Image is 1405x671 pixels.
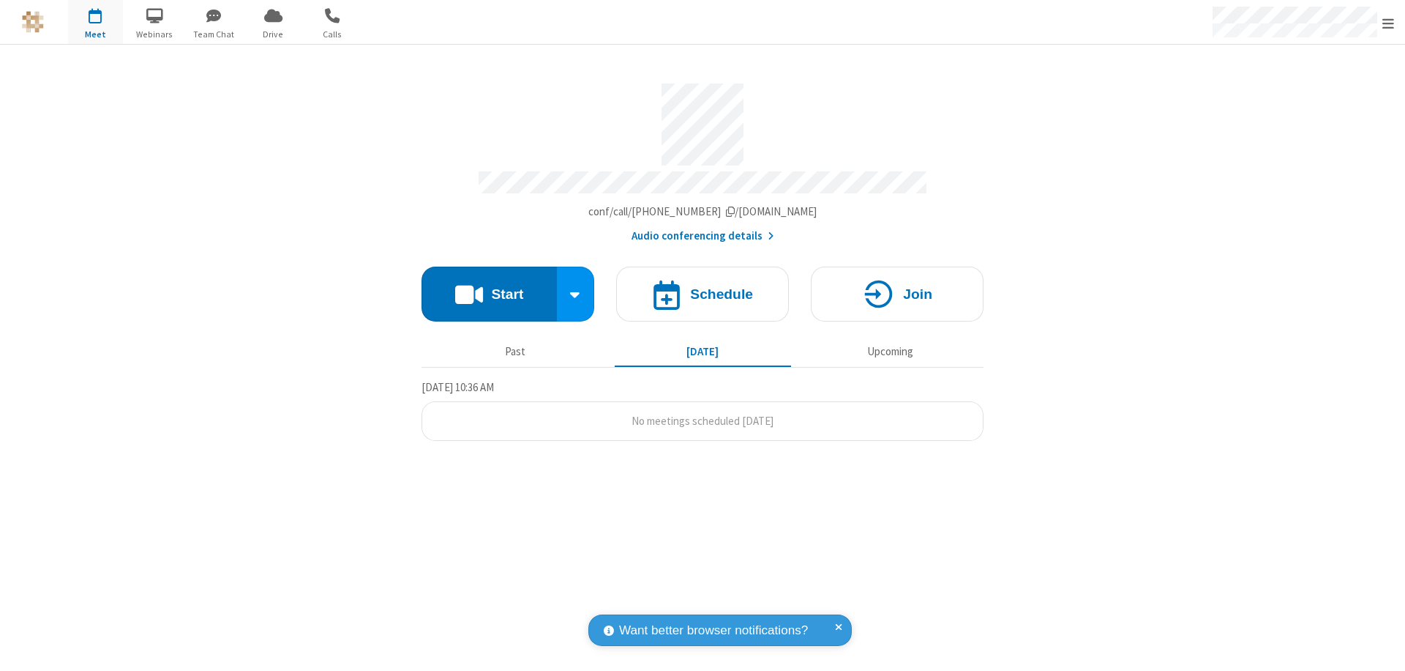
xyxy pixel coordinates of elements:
[615,338,791,366] button: [DATE]
[491,287,523,301] h4: Start
[903,287,932,301] h4: Join
[22,11,44,33] img: QA Selenium DO NOT DELETE OR CHANGE
[811,267,983,322] button: Join
[421,380,494,394] span: [DATE] 10:36 AM
[305,28,360,41] span: Calls
[421,379,983,442] section: Today's Meetings
[632,228,774,245] button: Audio conferencing details
[127,28,182,41] span: Webinars
[246,28,301,41] span: Drive
[588,204,817,218] span: Copy my meeting room link
[557,267,595,322] div: Start conference options
[619,621,808,640] span: Want better browser notifications?
[588,204,817,220] button: Copy my meeting room linkCopy my meeting room link
[616,267,789,322] button: Schedule
[187,28,241,41] span: Team Chat
[690,287,753,301] h4: Schedule
[427,338,604,366] button: Past
[421,267,557,322] button: Start
[632,414,773,428] span: No meetings scheduled [DATE]
[421,73,983,245] section: Account details
[68,28,123,41] span: Meet
[802,338,978,366] button: Upcoming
